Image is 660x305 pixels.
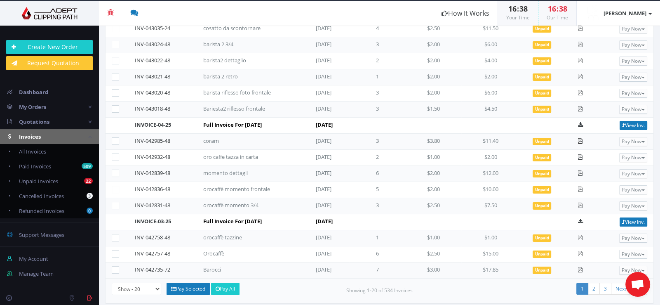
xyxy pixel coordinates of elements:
[461,85,520,102] td: $6.00
[84,178,93,184] b: 22
[619,89,647,98] button: Pay Now
[533,41,552,49] span: Unpaid
[310,118,406,134] td: [DATE]
[611,283,636,295] a: Next
[619,24,647,33] button: Pay Now
[19,133,41,140] span: Invoices
[533,186,552,194] span: Unpaid
[406,262,461,279] td: $3.00
[135,121,171,128] a: INVOICE-04-25
[310,69,349,85] td: [DATE]
[349,182,406,198] td: 5
[135,266,170,273] a: INV-042735-72
[619,105,647,114] button: Pay Now
[406,53,461,69] td: $2.00
[310,102,349,118] td: [DATE]
[576,283,588,295] a: 1
[619,73,647,82] button: Pay Now
[533,154,552,161] span: Unpaid
[461,198,520,214] td: $7.50
[135,57,170,64] a: INV-043022-48
[406,166,461,182] td: $2.00
[619,201,647,210] button: Pay Now
[203,234,286,241] div: orocaffè tazzine
[310,182,349,198] td: [DATE]
[19,148,46,155] span: All Invoices
[406,198,461,214] td: $2.50
[310,262,349,279] td: [DATE]
[461,134,520,150] td: $11.40
[588,283,600,295] a: 2
[461,37,520,53] td: $6.00
[559,4,567,14] span: 38
[461,69,520,85] td: $2.00
[135,24,170,32] a: INV-043035-24
[349,262,406,279] td: 7
[135,40,170,48] a: INV-043024-48
[135,73,170,80] a: INV-043021-48
[310,214,406,230] td: [DATE]
[203,266,286,274] div: Barocci
[619,169,647,178] button: Pay Now
[406,150,461,166] td: $1.00
[310,166,349,182] td: [DATE]
[406,134,461,150] td: $3.80
[599,283,611,295] a: 3
[461,53,520,69] td: $4.00
[135,169,170,177] a: INV-042839-48
[461,150,520,166] td: $2.00
[533,170,552,177] span: Unpaid
[310,37,349,53] td: [DATE]
[533,234,552,242] span: Unpaid
[19,103,46,111] span: My Orders
[19,231,64,239] span: Support Messages
[620,121,647,130] a: View Inv.
[19,118,49,125] span: Quotations
[533,267,552,274] span: Unpaid
[211,283,240,295] a: Pay All
[619,250,647,259] button: Pay Now
[461,166,520,182] td: $12.00
[310,53,349,69] td: [DATE]
[167,283,210,295] a: Pay Selected
[6,7,93,19] img: Adept Graphics
[203,185,286,193] div: orocaffè momento frontale
[135,201,170,209] a: INV-042831-48
[310,85,349,102] td: [DATE]
[135,218,171,225] a: INVOICE-03-25
[619,266,647,275] button: Pay Now
[533,73,552,81] span: Unpaid
[203,105,286,113] div: Bariesta2 riflesso frontale
[310,230,349,246] td: [DATE]
[346,287,413,294] small: Showing 1-20 of 534 Invoices
[406,37,461,53] td: $2.00
[19,207,64,215] span: Refunded Invoices
[19,255,48,262] span: My Account
[619,40,647,50] button: Pay Now
[519,4,528,14] span: 38
[533,251,552,258] span: Unpaid
[310,198,349,214] td: [DATE]
[135,234,170,241] a: INV-042758-48
[620,218,647,227] a: View Inv.
[82,163,93,169] b: 509
[203,201,286,209] div: orocaffè momento 3/4
[461,262,520,279] td: $17.85
[406,230,461,246] td: $1.00
[203,24,286,32] div: cosatto da scontornare
[533,25,552,33] span: Unpaid
[203,73,286,80] div: barista 2 retro
[203,57,286,64] div: barista2 dettaglio
[197,118,310,134] td: Full Invoice For [DATE]
[135,89,170,96] a: INV-043020-48
[135,105,170,112] a: INV-043018-48
[349,166,406,182] td: 6
[310,21,349,37] td: [DATE]
[461,21,520,37] td: $11.50
[533,106,552,113] span: Unpaid
[349,85,406,102] td: 3
[19,88,48,96] span: Dashboard
[349,37,406,53] td: 3
[533,57,552,65] span: Unpaid
[87,193,93,199] b: 3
